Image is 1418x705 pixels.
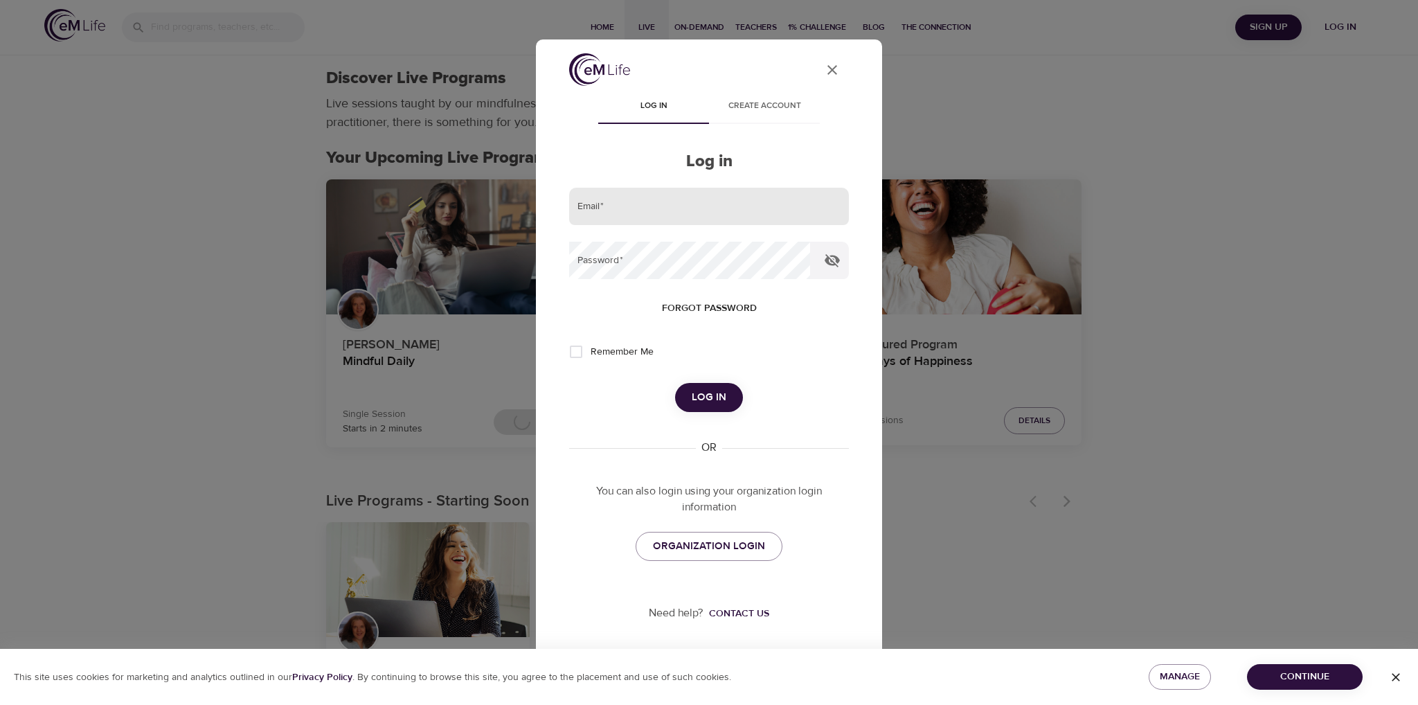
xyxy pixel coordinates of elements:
[709,607,769,621] div: Contact us
[717,99,811,114] span: Create account
[607,99,701,114] span: Log in
[636,532,782,561] a: ORGANIZATION LOGIN
[656,296,762,321] button: Forgot password
[569,91,849,124] div: disabled tabs example
[569,53,630,86] img: logo
[1160,668,1200,686] span: Manage
[653,537,765,555] span: ORGANIZATION LOGIN
[703,607,769,621] a: Contact us
[292,671,352,684] b: Privacy Policy
[591,345,654,359] span: Remember Me
[662,300,757,317] span: Forgot password
[569,483,849,515] p: You can also login using your organization login information
[1258,668,1352,686] span: Continue
[569,152,849,172] h2: Log in
[696,440,722,456] div: OR
[692,389,726,407] span: Log in
[816,53,849,87] button: close
[675,383,743,412] button: Log in
[649,605,703,621] p: Need help?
